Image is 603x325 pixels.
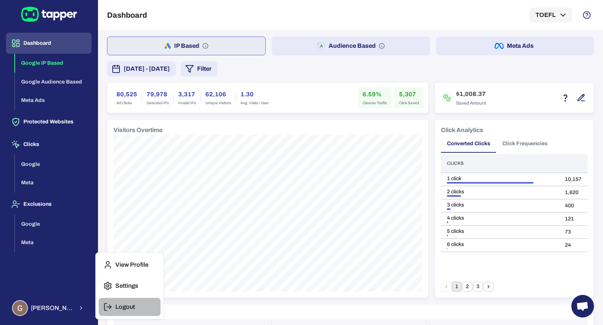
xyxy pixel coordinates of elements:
[99,298,161,316] button: Logout
[571,295,594,317] a: Open chat
[99,277,161,295] button: Settings
[115,282,138,290] p: Settings
[115,303,135,311] p: Logout
[99,256,161,274] button: View Profile
[115,261,148,269] p: View Profile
